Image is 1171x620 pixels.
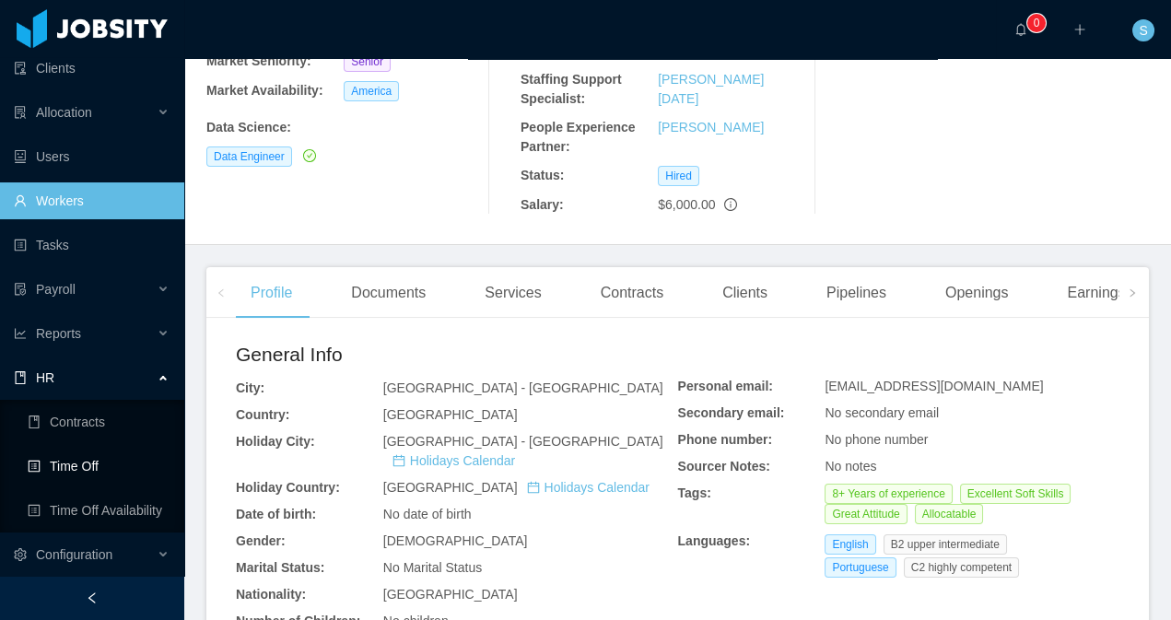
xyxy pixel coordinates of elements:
i: icon: right [1128,288,1137,298]
b: Personal email: [678,379,774,393]
span: Allocation [36,105,92,120]
b: Secondary email: [678,405,785,420]
a: icon: profileTime Off [28,448,170,485]
span: S [1139,19,1147,41]
span: [GEOGRAPHIC_DATA] [383,407,518,422]
a: icon: robotUsers [14,138,170,175]
b: Salary: [521,197,564,212]
span: info-circle [724,198,737,211]
span: 8+ Years of experience [825,484,952,504]
span: Hired [658,166,699,186]
a: icon: profileTime Off Availability [28,492,170,529]
i: icon: solution [14,106,27,119]
span: Allocatable [915,504,984,524]
a: icon: profileTasks [14,227,170,263]
b: Market Availability: [206,83,323,98]
span: Excellent Soft Skills [960,484,1071,504]
b: Languages: [678,533,751,548]
span: No Marital Status [383,560,482,575]
span: [GEOGRAPHIC_DATA] - [GEOGRAPHIC_DATA] [383,434,663,468]
a: [PERSON_NAME][DATE] [658,72,764,106]
b: Phone number: [678,432,773,447]
b: Marital Status: [236,560,324,575]
i: icon: line-chart [14,327,27,340]
b: Date of birth: [236,507,316,521]
div: Contracts [586,267,678,319]
span: Portuguese [825,557,896,578]
span: Senior [344,52,391,72]
b: Country: [236,407,289,422]
div: Clients [708,267,782,319]
div: Services [470,267,556,319]
b: Staffing Support Specialist: [521,72,622,106]
i: icon: calendar [527,481,540,494]
a: [PERSON_NAME] [658,120,764,135]
span: English [825,534,875,555]
span: Configuration [36,547,112,562]
a: icon: bookContracts [28,404,170,440]
span: [GEOGRAPHIC_DATA] [383,587,518,602]
b: People Experience Partner: [521,120,636,154]
div: Openings [931,267,1024,319]
span: No phone number [825,432,928,447]
b: Tags: [678,485,711,500]
div: Pipelines [812,267,901,319]
i: icon: bell [1014,23,1027,36]
b: Status: [521,168,564,182]
span: America [344,81,399,101]
b: Nationality: [236,587,306,602]
span: $6,000.00 [658,197,715,212]
i: icon: file-protect [14,283,27,296]
a: icon: calendarHolidays Calendar [527,480,650,495]
a: icon: userWorkers [14,182,170,219]
a: icon: auditClients [14,50,170,87]
span: Data Engineer [206,146,292,167]
span: [EMAIL_ADDRESS][DOMAIN_NAME] [825,379,1043,393]
b: City: [236,380,264,395]
span: Great Attitude [825,504,907,524]
i: icon: calendar [392,454,405,467]
div: Documents [336,267,440,319]
sup: 0 [1027,14,1046,32]
b: Market Seniority: [206,53,311,68]
b: Holiday Country: [236,480,340,495]
h2: General Info [236,340,678,369]
i: icon: left [217,288,226,298]
a: icon: calendarHolidays Calendar [392,453,515,468]
span: [DEMOGRAPHIC_DATA] [383,533,528,548]
span: No secondary email [825,405,939,420]
b: Data Science : [206,120,291,135]
span: [GEOGRAPHIC_DATA] - [GEOGRAPHIC_DATA] [383,380,663,395]
b: Gender: [236,533,286,548]
i: icon: setting [14,548,27,561]
span: No notes [825,459,876,474]
i: icon: plus [1073,23,1086,36]
i: icon: check-circle [303,149,316,162]
span: Reports [36,326,81,341]
span: HR [36,370,54,385]
span: B2 upper intermediate [884,534,1007,555]
a: icon: check-circle [299,148,316,163]
span: Payroll [36,282,76,297]
div: Profile [236,267,307,319]
b: Holiday City: [236,434,315,449]
i: icon: book [14,371,27,384]
b: Sourcer Notes: [678,459,770,474]
span: No date of birth [383,507,472,521]
span: C2 highly competent [904,557,1019,578]
span: [GEOGRAPHIC_DATA] [383,480,650,495]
